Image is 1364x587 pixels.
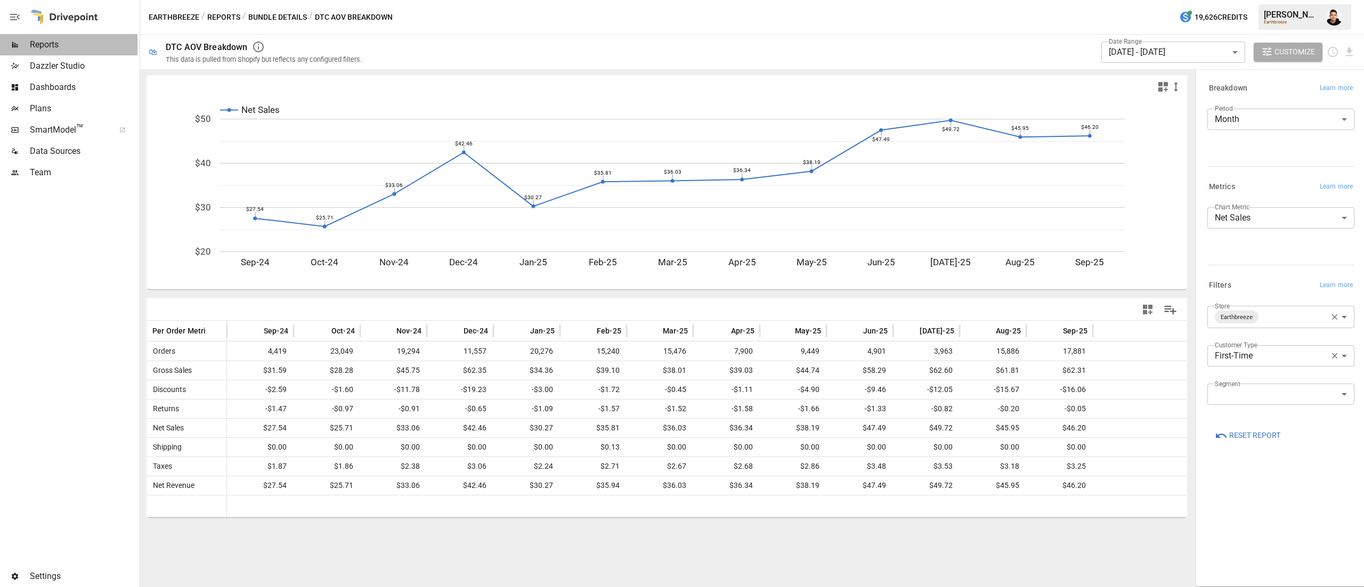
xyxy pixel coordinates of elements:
[898,476,954,495] span: $49.72
[1207,345,1347,366] div: First-Time
[1047,323,1062,338] button: Sort
[1032,438,1087,456] span: $0.00
[499,476,555,495] span: $30.27
[597,325,621,336] span: Feb-25
[1274,45,1315,59] span: Customize
[448,323,462,338] button: Sort
[514,323,529,338] button: Sort
[699,380,754,399] span: -$1.11
[965,380,1021,399] span: -$15.67
[898,419,954,437] span: $49.72
[195,246,211,257] text: $20
[699,438,754,456] span: $0.00
[195,113,211,124] text: $50
[832,457,888,476] span: $3.48
[795,325,821,336] span: May-25
[832,438,888,456] span: $0.00
[149,476,194,495] span: Net Revenue
[658,257,687,267] text: Mar-25
[499,342,555,361] span: 20,276
[765,400,821,418] span: -$1.66
[1319,2,1349,32] button: Francisco Sanchez
[30,570,137,583] span: Settings
[30,60,137,72] span: Dazzler Studio
[242,11,246,24] div: /
[311,257,338,267] text: Oct-24
[432,457,488,476] span: $3.06
[965,400,1021,418] span: -$0.20
[663,325,688,336] span: Mar-25
[519,257,547,267] text: Jan-25
[632,419,688,437] span: $36.03
[1032,400,1087,418] span: -$0.05
[206,323,221,338] button: Sort
[898,400,954,418] span: -$0.82
[499,400,555,418] span: -$1.09
[832,476,888,495] span: $47.49
[731,325,754,336] span: Apr-25
[565,419,621,437] span: $35.81
[299,400,355,418] span: -$0.97
[147,97,1187,289] svg: A chart.
[30,38,137,51] span: Reports
[980,323,995,338] button: Sort
[765,476,821,495] span: $38.19
[632,457,688,476] span: $2.67
[1158,298,1182,322] button: Manage Columns
[149,400,179,418] span: Returns
[366,476,421,495] span: $33.06
[499,380,555,399] span: -$3.00
[565,438,621,456] span: $0.13
[647,323,662,338] button: Sort
[149,419,184,437] span: Net Sales
[241,104,280,115] text: Net Sales
[1209,280,1231,291] h6: Filters
[432,342,488,361] span: 11,557
[455,141,473,146] text: $42.46
[1195,11,1247,24] span: 19,626 Credits
[30,145,137,158] span: Data Sources
[904,323,919,338] button: Sort
[299,380,355,399] span: -$1.60
[149,438,182,456] span: Shipping
[432,438,488,456] span: $0.00
[1209,181,1235,193] h6: Metrics
[366,361,421,380] span: $45.75
[499,438,555,456] span: $0.00
[149,361,192,380] span: Gross Sales
[248,323,263,338] button: Sort
[499,419,555,437] span: $30.27
[499,457,555,476] span: $2.24
[232,438,288,456] span: $0.00
[1063,325,1087,336] span: Sep-25
[1320,83,1353,94] span: Learn more
[699,342,754,361] span: 7,900
[524,194,542,200] text: $30.27
[379,257,409,267] text: Nov-24
[1032,457,1087,476] span: $3.25
[432,476,488,495] span: $42.46
[965,342,1021,361] span: 15,886
[765,457,821,476] span: $2.86
[299,361,355,380] span: $28.28
[942,126,960,132] text: $49.72
[1207,109,1354,130] div: Month
[149,380,186,399] span: Discounts
[863,325,888,336] span: Jun-25
[166,42,248,52] div: DTC AOV Breakdown
[316,215,334,221] text: $25.71
[396,325,421,336] span: Nov-24
[1075,257,1104,267] text: Sep-25
[803,159,821,165] text: $38.19
[152,325,210,336] span: Per Order Metric
[565,342,621,361] span: 15,240
[201,11,205,24] div: /
[1264,20,1319,25] div: Earthbreeze
[699,400,754,418] span: -$1.58
[232,476,288,495] span: $27.54
[589,257,617,267] text: Feb-25
[380,323,395,338] button: Sort
[1320,182,1353,192] span: Learn more
[232,361,288,380] span: $31.59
